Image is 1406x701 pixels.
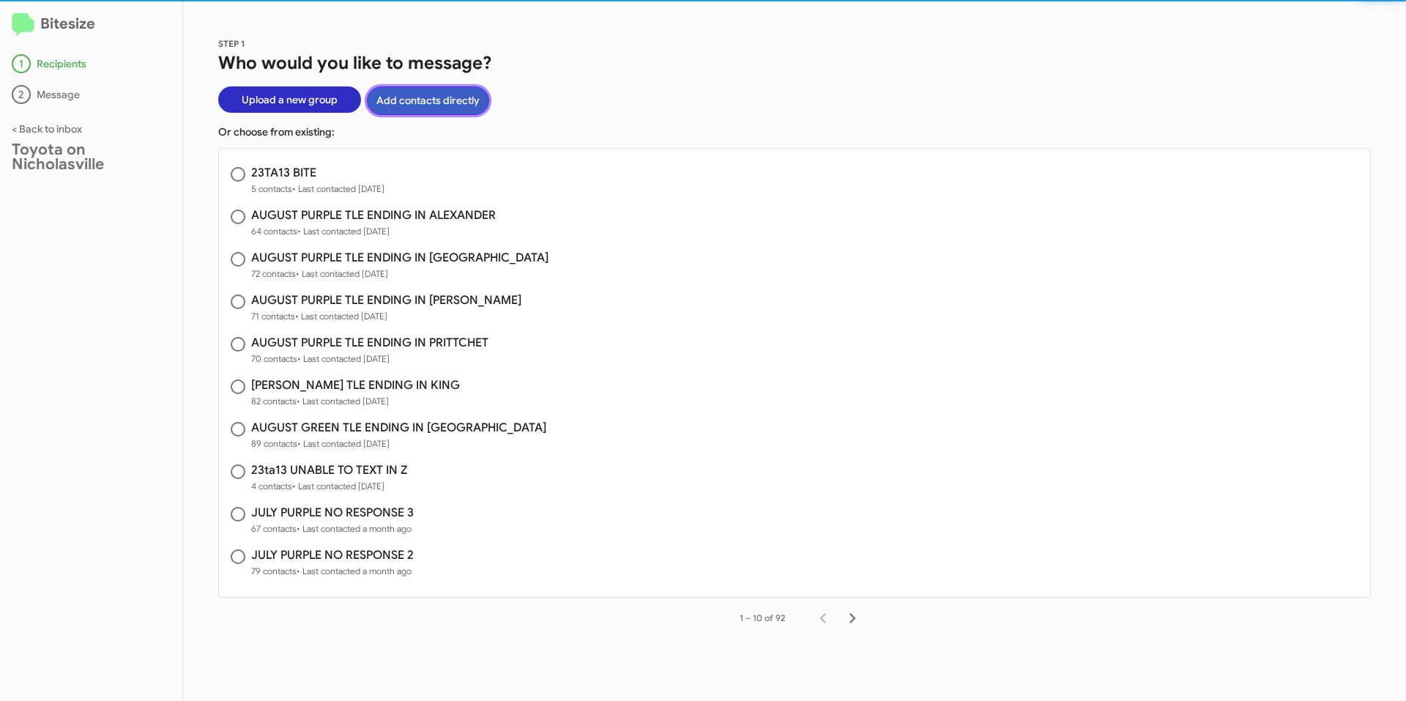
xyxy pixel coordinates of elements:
span: 70 contacts [251,352,488,366]
span: • Last contacted a month ago [297,523,412,534]
h3: [PERSON_NAME] TLE ENDING IN KING [251,379,460,391]
h3: 23TA13 BITE [251,167,384,179]
h3: JULY PURPLE NO RESPONSE 3 [251,507,414,519]
span: 67 contacts [251,522,414,536]
div: 1 – 10 of 92 [740,611,785,626]
span: STEP 1 [218,38,245,49]
h3: 23ta13 UNABLE TO TEXT IN Z [251,464,407,476]
h2: Bitesize [12,12,171,37]
span: 5 contacts [251,182,384,196]
a: < Back to inbox [12,122,82,136]
span: • Last contacted [DATE] [292,481,384,492]
span: 71 contacts [251,309,521,324]
h3: AUGUST PURPLE TLE ENDING IN [PERSON_NAME] [251,294,521,306]
span: 89 contacts [251,437,546,451]
button: Upload a new group [218,86,361,113]
span: 82 contacts [251,394,460,409]
span: 64 contacts [251,224,496,239]
h1: Who would you like to message? [218,51,1371,75]
span: • Last contacted [DATE] [292,183,384,194]
span: 4 contacts [251,479,407,494]
span: 72 contacts [251,267,548,281]
span: • Last contacted [DATE] [297,396,389,407]
h3: AUGUST PURPLE TLE ENDING IN [GEOGRAPHIC_DATA] [251,252,548,264]
span: • Last contacted a month ago [297,565,412,576]
button: Next page [838,604,867,633]
span: • Last contacted [DATE] [297,226,390,237]
div: 1 [12,54,31,73]
span: 79 contacts [251,564,414,579]
button: Add contacts directly [367,86,489,115]
h3: AUGUST PURPLE TLE ENDING IN ALEXANDER [251,209,496,221]
div: 2 [12,85,31,104]
span: • Last contacted [DATE] [295,311,387,322]
h3: JULY PURPLE NO RESPONSE 2 [251,549,414,561]
p: Or choose from existing: [218,125,1371,139]
span: Upload a new group [242,86,338,113]
h3: AUGUST PURPLE TLE ENDING IN PRITTCHET [251,337,488,349]
img: logo-minimal.svg [12,13,34,37]
span: • Last contacted [DATE] [297,353,390,364]
div: Toyota on Nicholasville [12,142,171,171]
span: • Last contacted [DATE] [296,268,388,279]
h3: AUGUST GREEN TLE ENDING IN [GEOGRAPHIC_DATA] [251,422,546,434]
button: Previous page [808,604,838,633]
div: Recipients [12,54,171,73]
div: Message [12,85,171,104]
span: • Last contacted [DATE] [297,438,390,449]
